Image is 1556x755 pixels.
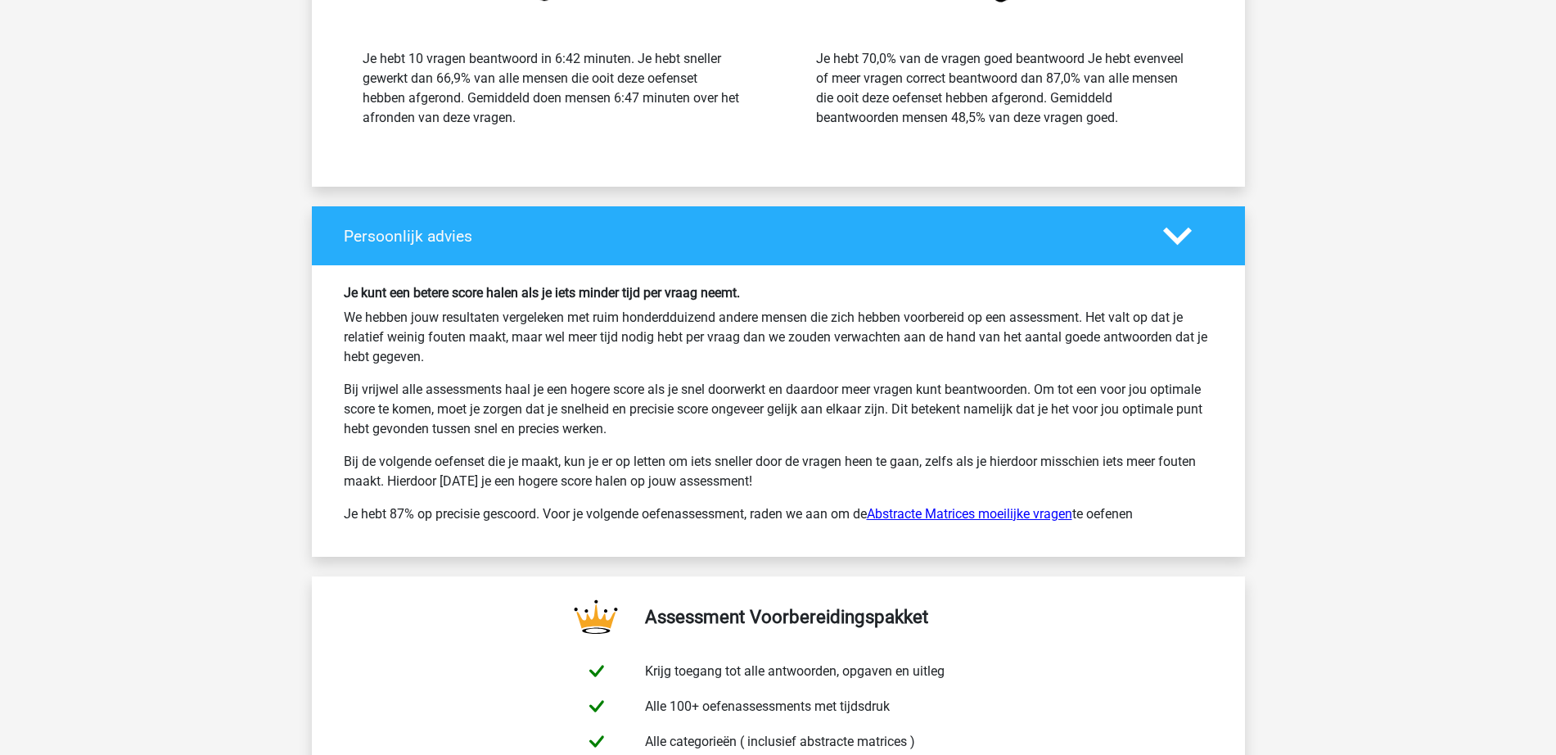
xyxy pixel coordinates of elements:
p: Je hebt 87% op precisie gescoord. Voor je volgende oefenassessment, raden we aan om de te oefenen [344,504,1213,524]
h6: Je kunt een betere score halen als je iets minder tijd per vraag neemt. [344,285,1213,301]
div: Je hebt 70,0% van de vragen goed beantwoord Je hebt evenveel of meer vragen correct beantwoord da... [816,49,1194,128]
p: We hebben jouw resultaten vergeleken met ruim honderdduizend andere mensen die zich hebben voorbe... [344,308,1213,367]
p: Bij de volgende oefenset die je maakt, kun je er op letten om iets sneller door de vragen heen te... [344,452,1213,491]
a: Abstracte Matrices moeilijke vragen [867,506,1072,522]
div: Je hebt 10 vragen beantwoord in 6:42 minuten. Je hebt sneller gewerkt dan 66,9% van alle mensen d... [363,49,741,128]
h4: Persoonlijk advies [344,227,1139,246]
p: Bij vrijwel alle assessments haal je een hogere score als je snel doorwerkt en daardoor meer vrag... [344,380,1213,439]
